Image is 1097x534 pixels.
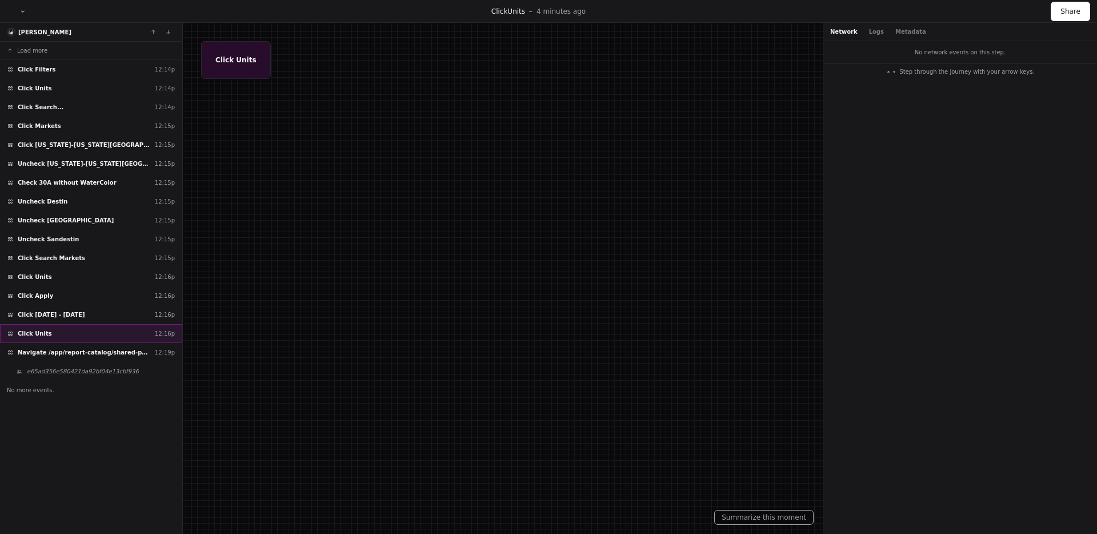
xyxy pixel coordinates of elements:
span: Click [491,7,508,15]
p: 4 minutes ago [537,7,586,16]
div: 12:15p [155,178,175,187]
div: 12:15p [155,122,175,130]
span: Check 30A without WaterColor [18,178,117,187]
span: Click Filters [18,65,55,74]
button: Summarize this moment [714,510,814,525]
span: Click Apply [18,292,53,300]
span: Uncheck [US_STATE]-[US_STATE][GEOGRAPHIC_DATA] [18,160,150,168]
div: 12:14p [155,103,175,111]
span: Uncheck [GEOGRAPHIC_DATA] [18,216,114,225]
div: 12:15p [155,216,175,225]
span: Step through the journey with your arrow keys. [899,67,1034,76]
button: Metadata [895,27,926,36]
div: 12:15p [155,197,175,206]
img: 14.svg [8,29,15,36]
span: Navigate /app/report-catalog/shared-pacing-revenue [18,348,150,357]
div: No network events on this step. [823,41,1097,63]
div: 12:16p [155,310,175,319]
button: Logs [869,27,884,36]
span: Click Units [18,273,52,281]
span: Click [DATE] - [DATE] [18,310,85,319]
span: Click Markets [18,122,61,130]
span: Uncheck Destin [18,197,68,206]
div: 12:16p [155,329,175,338]
div: 12:14p [155,65,175,74]
div: 12:15p [155,141,175,149]
span: Click Units [18,329,52,338]
button: Network [830,27,858,36]
span: No more events. [7,386,54,394]
span: Units [507,7,525,15]
div: 12:19p [155,348,175,357]
span: Click Search Markets [18,254,85,262]
span: Uncheck Sandestin [18,235,79,244]
div: 12:14p [155,84,175,93]
div: 12:15p [155,254,175,262]
span: Click Units [18,84,52,93]
span: Load more [17,46,47,55]
span: e65ad356e580421da92bf04e13cbf936 [27,367,139,376]
a: [PERSON_NAME] [18,29,71,35]
div: 12:15p [155,235,175,244]
div: 12:16p [155,292,175,300]
span: Click [US_STATE]-[US_STATE][GEOGRAPHIC_DATA] [18,141,150,149]
div: 12:16p [155,273,175,281]
div: 12:15p [155,160,175,168]
span: Click Search... [18,103,63,111]
button: Share [1051,2,1090,21]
